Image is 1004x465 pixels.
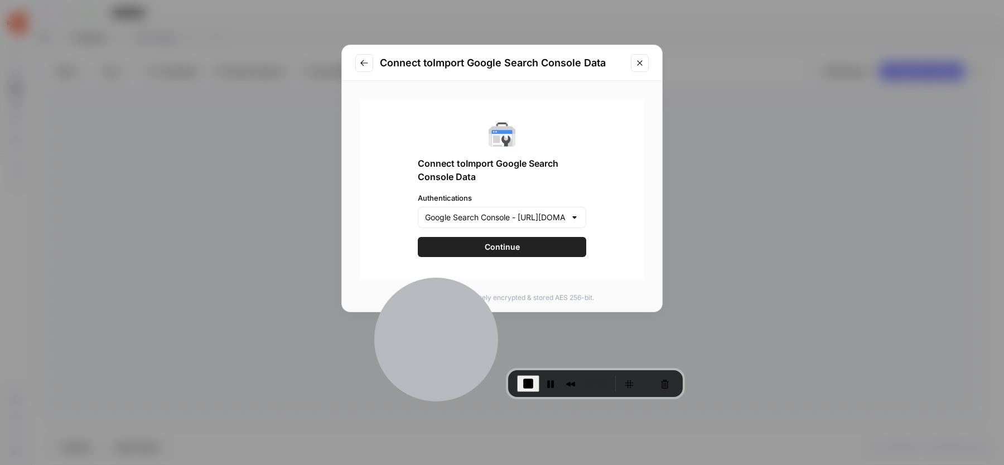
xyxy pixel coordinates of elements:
span: Continue [485,241,520,253]
input: Google Search Console - https://www.chargebee.com/ [425,212,566,223]
label: Authentications [418,192,586,204]
button: Continue [418,237,586,257]
p: Your data will be securely encrypted & stored AES 256-bit. [360,293,644,303]
button: Close modal [631,54,649,72]
h2: Connect to Import Google Search Console Data [380,55,624,71]
span: Connect to Import Google Search Console Data [418,157,586,183]
button: Go to previous step [355,54,373,72]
